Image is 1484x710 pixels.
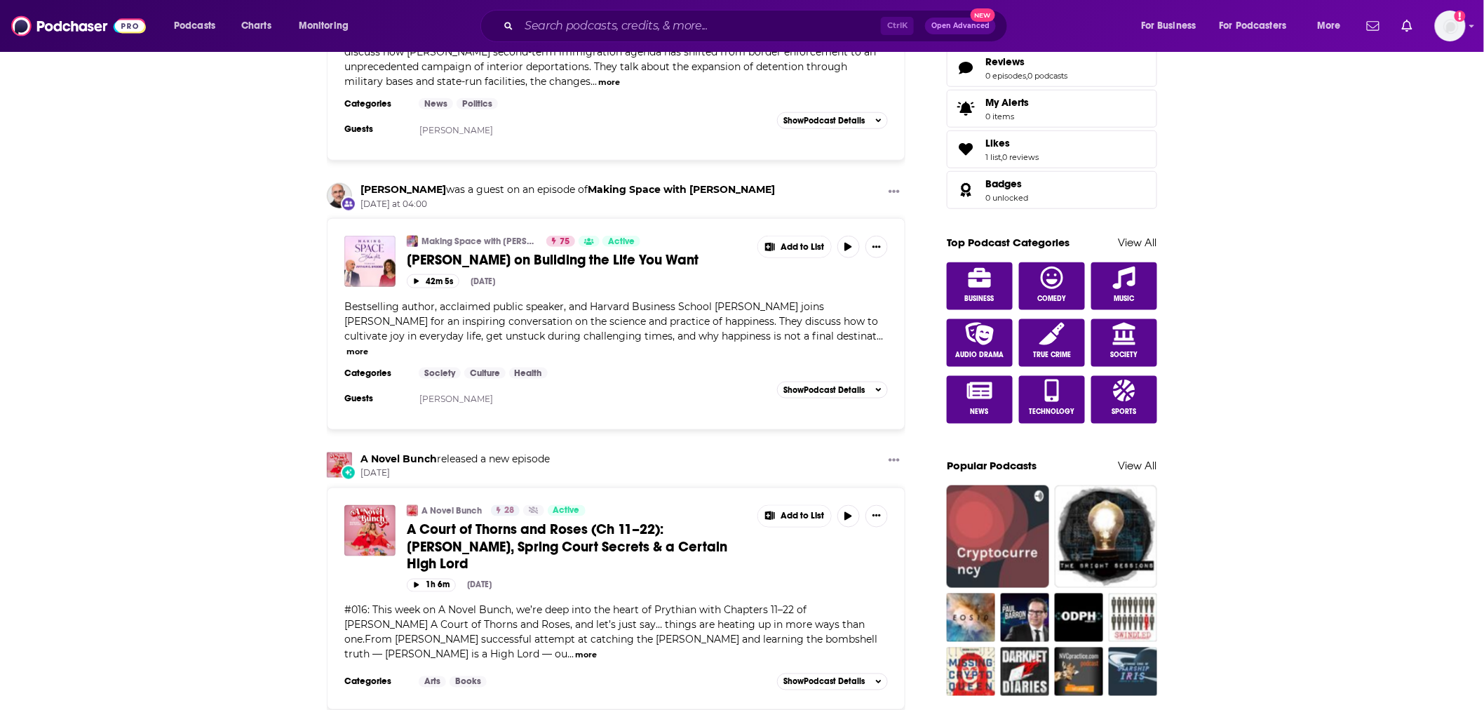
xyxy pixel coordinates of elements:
button: open menu [1210,15,1307,37]
a: Show notifications dropdown [1361,14,1385,38]
span: 75 [560,235,569,249]
img: A Novel Bunch [327,453,352,478]
button: open menu [289,15,367,37]
span: Badges [947,171,1157,209]
button: more [599,76,621,88]
button: Show More Button [883,183,905,201]
a: Show notifications dropdown [1396,14,1418,38]
span: Show Podcast Details [783,677,865,687]
span: , [1026,71,1027,81]
button: Show More Button [758,506,831,527]
button: more [346,346,368,358]
a: [PERSON_NAME] on Building the Life You Want [407,251,748,269]
span: Business [965,295,994,303]
span: More [1317,16,1341,36]
button: ShowPodcast Details [777,112,888,129]
a: Arts [419,676,446,688]
span: News [971,408,989,416]
img: Arthur C. Brooks on Building the Life You Want [344,236,396,287]
button: Show More Button [865,505,888,528]
a: Business [947,262,1013,310]
a: [PERSON_NAME] [420,394,494,404]
a: Likes [985,137,1039,149]
span: Badges [985,177,1022,190]
img: Cryptocurrency [947,485,1049,588]
a: [PERSON_NAME] [420,125,494,135]
a: View All [1119,236,1157,249]
a: Arthur Brooks [360,183,446,196]
img: The NVCpractice.com Podcast [1055,648,1103,696]
svg: Add a profile image [1455,11,1466,22]
span: Audio Drama [955,351,1004,359]
span: Add to List [781,242,824,253]
a: Top Podcast Categories [947,236,1070,249]
span: For Business [1141,16,1196,36]
button: Show More Button [758,236,831,257]
a: Making Space with [PERSON_NAME] [421,236,537,247]
h3: Categories [344,676,407,688]
img: Podchaser - Follow, Share and Rate Podcasts [11,13,146,39]
span: Charts [241,16,271,36]
button: Show More Button [883,453,905,470]
h3: Categories [344,368,407,379]
div: Search podcasts, credits, & more... [494,10,1021,42]
img: A Novel Bunch [407,505,418,516]
a: Music [1091,262,1157,310]
a: Reviews [952,58,980,78]
span: Comedy [1038,295,1067,303]
a: Audio Drama [947,319,1013,367]
a: 0 unlocked [985,193,1028,203]
a: A Novel Bunch [360,453,437,465]
a: 75 [546,236,575,247]
button: Open AdvancedNew [925,18,996,34]
img: The Strange Case of Starship Iris [1109,648,1157,696]
a: Comedy [1019,262,1085,310]
span: ... [567,648,574,661]
a: Badges [952,180,980,200]
a: A Court of Thorns and Roses (Ch 11–22): [PERSON_NAME], Spring Court Secrets & a Certain High Lord [407,521,748,573]
a: 0 podcasts [1027,71,1067,81]
span: Sports [1112,408,1137,416]
button: Show More Button [865,236,888,258]
a: Politics [457,98,498,109]
a: Swindled [1109,594,1157,642]
h3: was a guest on an episode of [360,183,775,196]
img: EOS 10 [947,594,995,642]
span: [PERSON_NAME] on Building the Life You Want [407,251,699,269]
span: Likes [985,137,1010,149]
button: ShowPodcast Details [777,382,888,398]
span: [DATE] [360,467,550,479]
span: ... [591,75,597,88]
span: Bestselling author, acclaimed public speaker, and Harvard Business School [PERSON_NAME] joins [PE... [344,300,878,342]
a: Reviews [985,55,1067,68]
a: Culture [464,368,506,379]
a: Active [548,505,586,516]
a: Active [602,236,640,247]
button: ShowPodcast Details [777,674,888,690]
h3: Guests [344,123,407,135]
a: News [947,376,1013,424]
a: 0 episodes [985,71,1026,81]
span: Society [1111,351,1138,359]
span: Monitoring [299,16,349,36]
a: Society [419,368,461,379]
span: My Alerts [985,96,1029,109]
img: Arthur Brooks [327,183,352,208]
span: A Court of Thorns and Roses (Ch 11–22): [PERSON_NAME], Spring Court Secrets & a Certain High Lord [407,521,727,573]
a: 28 [491,505,520,516]
span: True Crime [1033,351,1071,359]
span: Show Podcast Details [783,385,865,395]
img: The ODPH Podcast (Ocho Duro Parlay Hour) [1055,594,1103,642]
a: My Alerts [947,90,1157,128]
span: My Alerts [952,99,980,119]
span: Active [553,504,580,518]
span: For Podcasters [1220,16,1287,36]
button: 1h 6m [407,579,456,592]
img: Making Space with Hoda Kotb [407,236,418,247]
